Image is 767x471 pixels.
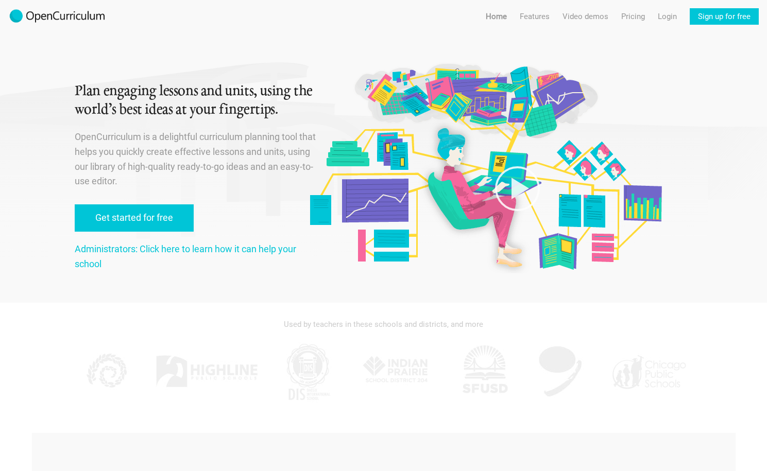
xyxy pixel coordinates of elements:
a: Administrators: Click here to learn how it can help your school [75,243,296,269]
img: DIS.jpg [282,341,334,403]
img: Original illustration by Malisa Suchanya, Oakland, CA (malisasuchanya.com) [306,62,664,273]
img: IPSD.jpg [357,341,435,403]
img: KPPCS.jpg [80,341,131,403]
img: 2017-logo-m.png [8,8,106,25]
img: Highline.jpg [155,341,258,403]
a: Home [486,8,507,25]
img: CPS.jpg [610,341,687,403]
a: Login [658,8,677,25]
img: AGK.jpg [535,341,586,403]
p: OpenCurriculum is a delightful curriculum planning tool that helps you quickly create effective l... [75,130,318,189]
a: Get started for free [75,204,194,232]
a: Pricing [621,8,645,25]
div: Used by teachers in these schools and districts, and more [75,313,693,336]
h1: Plan engaging lessons and units, using the world’s best ideas at your fingertips. [75,82,318,119]
img: SFUSD.jpg [459,341,510,403]
a: Sign up for free [690,8,759,25]
a: Video demos [563,8,608,25]
a: Features [520,8,550,25]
